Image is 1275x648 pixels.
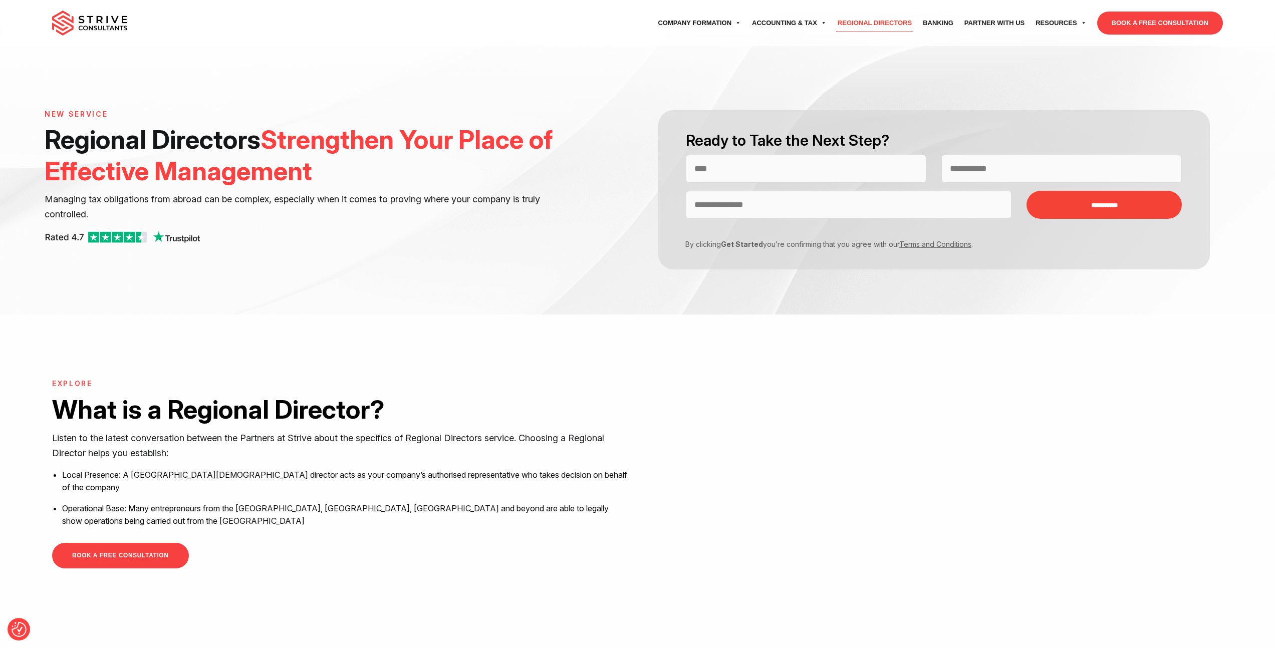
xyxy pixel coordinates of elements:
a: Partner with Us [959,9,1030,37]
a: Accounting & Tax [746,9,832,37]
h6: NEW SERVICE [45,110,555,119]
strong: Get Started [721,240,763,248]
p: Managing tax obligations from abroad can be complex, especially when it comes to proving where yo... [45,192,555,222]
a: Regional Directors [832,9,917,37]
a: BOOK A FREE CONSULTATION [52,543,188,568]
a: Terms and Conditions [899,240,971,248]
img: Revisit consent button [12,622,27,637]
a: Company Formation [652,9,746,37]
a: Banking [917,9,959,37]
strong: What is a Regional Director? [52,394,384,425]
li: Local Presence: A [GEOGRAPHIC_DATA][DEMOGRAPHIC_DATA] director acts as your company’s authorised ... [62,469,630,494]
button: Consent Preferences [12,622,27,637]
h6: EXPLORE [52,380,630,388]
h1: Regional Directors [45,124,555,187]
span: Strengthen Your Place of Effective Management [45,124,553,186]
img: main-logo.svg [52,11,127,36]
a: Resources [1030,9,1092,37]
form: Contact form [638,110,1230,269]
h2: Ready to Take the Next Step? [686,130,1182,151]
p: By clicking you’re confirming that you agree with our . [678,239,1175,249]
li: Operational Base: Many entrepreneurs from the [GEOGRAPHIC_DATA], [GEOGRAPHIC_DATA], [GEOGRAPHIC_D... [62,502,630,528]
p: Listen to the latest conversation between the Partners at Strive about the specifics of Regional ... [52,431,630,461]
a: BOOK A FREE CONSULTATION [1097,12,1223,35]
